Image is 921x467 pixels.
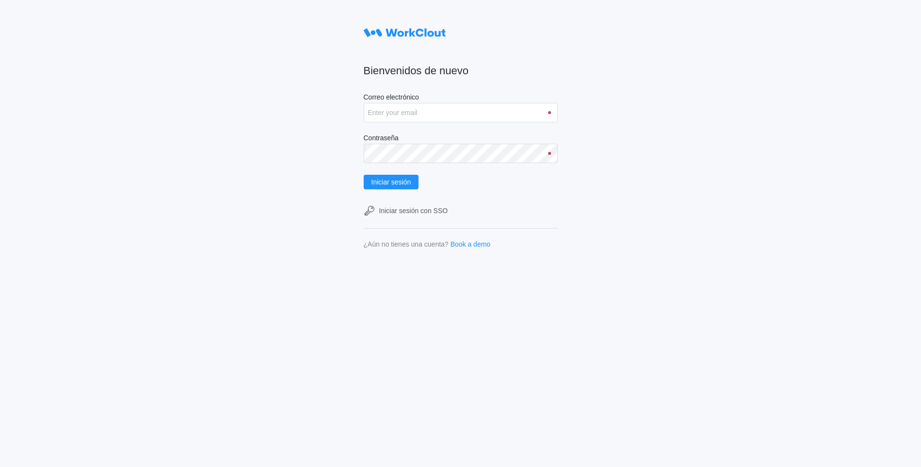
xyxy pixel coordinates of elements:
a: Iniciar sesión con SSO [364,205,558,217]
div: Iniciar sesión con SSO [379,207,448,215]
label: Correo electrónico [364,93,558,103]
input: Enter your email [364,103,558,122]
button: Iniciar sesión [364,175,419,189]
a: Book a demo [451,240,491,248]
h2: Bienvenidos de nuevo [364,64,558,78]
span: Iniciar sesión [371,179,411,185]
div: ¿Aún no tienes una cuenta? [364,240,449,248]
label: Contraseña [364,134,558,144]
